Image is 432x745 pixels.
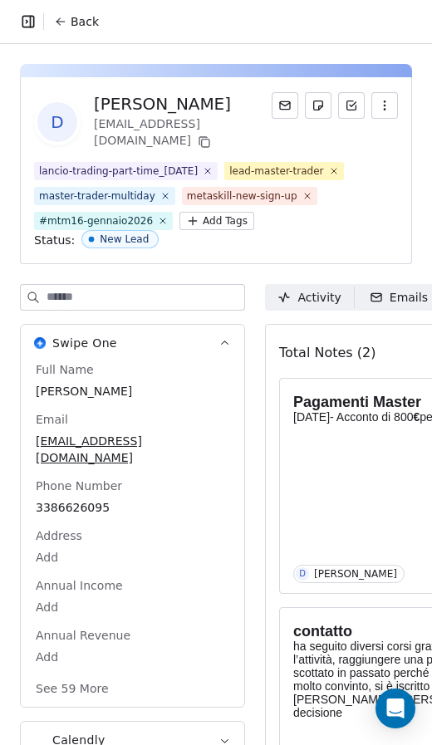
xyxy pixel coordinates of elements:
span: Add [36,599,229,615]
span: 3386626095 [36,499,229,516]
button: Swipe OneSwipe One [21,325,244,361]
span: [PERSON_NAME] [36,383,229,399]
div: Activity [277,289,341,306]
span: Phone Number [32,478,125,494]
div: master-trader-multiday [39,189,155,203]
strong: € [413,410,420,424]
div: D [299,567,306,581]
div: [PERSON_NAME] [314,568,397,580]
span: Annual Revenue [32,627,134,644]
span: Status: [34,232,75,248]
button: See 59 More [26,674,119,703]
span: D [37,102,77,142]
img: Swipe One [34,337,46,349]
span: [EMAIL_ADDRESS][DOMAIN_NAME] [36,433,229,466]
span: Add [36,649,229,665]
div: Swipe OneSwipe One [21,361,244,707]
span: Back [71,13,99,30]
button: Add Tags [179,212,254,230]
div: [EMAIL_ADDRESS][DOMAIN_NAME] [94,115,272,152]
div: [PERSON_NAME] [94,92,272,115]
span: Swipe One [52,335,117,351]
span: Address [32,527,86,544]
button: Back [44,7,109,37]
span: Annual Income [32,577,126,594]
span: Email [32,411,71,428]
div: #mtm16-gennaio2026 [39,213,153,228]
div: lancio-trading-part-time_[DATE] [39,164,198,179]
div: New Lead [100,233,149,245]
div: metaskill-new-sign-up [187,189,297,203]
span: Add [36,549,229,566]
div: Emails [370,289,428,306]
span: Total Notes (2) [279,343,376,363]
span: Full Name [32,361,97,378]
div: lead-master-trader [229,164,323,179]
div: Open Intercom Messenger [376,689,415,728]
